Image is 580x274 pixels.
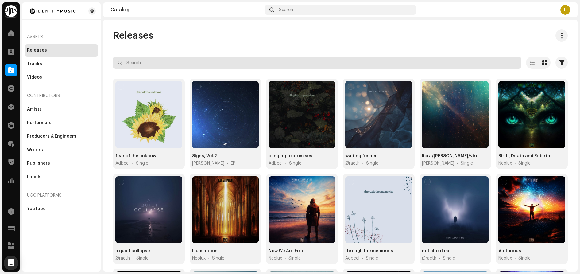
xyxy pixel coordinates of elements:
[518,160,531,166] div: Single
[27,134,76,139] div: Producers & Engineers
[285,160,287,166] span: •
[362,160,364,166] span: •
[25,188,98,203] re-a-nav-header: UGC Platforms
[345,248,393,254] div: through the memories
[110,7,262,12] div: Catalog
[115,248,150,254] div: a quiet collapse
[25,203,98,215] re-m-nav-item: YouTube
[212,255,224,261] div: Single
[269,153,312,159] div: clinging to promises
[27,206,46,211] div: YouTube
[231,160,235,166] div: EP
[25,171,98,183] re-m-nav-item: Labels
[132,160,133,166] span: •
[27,107,42,112] div: Artists
[115,153,156,159] div: fear of the unknow
[27,48,47,53] div: Releases
[208,255,210,261] span: •
[461,160,473,166] div: Single
[422,255,436,261] span: Øraeth
[25,130,98,143] re-m-nav-item: Producers & Engineers
[4,256,18,270] div: Open Intercom Messenger
[560,5,570,15] div: L
[498,255,512,261] span: Neolux
[132,255,134,261] span: •
[25,29,98,44] re-a-nav-header: Assets
[192,248,218,254] div: Illumination
[25,88,98,103] re-a-nav-header: Contributors
[457,160,458,166] span: •
[498,153,550,159] div: Birth, Death and Rebirth
[27,161,50,166] div: Publishers
[514,255,516,261] span: •
[192,255,206,261] span: Neolux
[136,160,148,166] div: Single
[362,255,363,261] span: •
[115,255,130,261] span: Øraeth
[269,248,304,254] div: Now We Are Free
[27,75,42,80] div: Videos
[113,29,153,42] span: Releases
[227,160,228,166] span: •
[5,5,17,17] img: 0f74c21f-6d1c-4dbc-9196-dbddad53419e
[289,160,301,166] div: Single
[439,255,440,261] span: •
[345,255,359,261] span: Adbeel
[498,160,512,166] span: Neolux
[27,147,43,152] div: Writers
[345,153,377,159] div: waiting for her
[25,71,98,84] re-m-nav-item: Videos
[269,160,283,166] span: Adbeel
[25,44,98,57] re-m-nav-item: Releases
[366,255,378,261] div: Single
[366,160,378,166] div: Single
[288,255,301,261] div: Single
[518,255,531,261] div: Single
[113,57,521,69] input: Search
[27,61,42,66] div: Tracks
[27,174,41,179] div: Labels
[422,153,478,159] div: liora/sira/viro
[27,7,79,15] img: 185c913a-8839-411b-a7b9-bf647bcb215e
[279,7,293,12] span: Search
[25,144,98,156] re-m-nav-item: Writers
[422,248,450,254] div: not about me
[25,58,98,70] re-m-nav-item: Tracks
[136,255,149,261] div: Single
[25,157,98,170] re-m-nav-item: Publishers
[27,120,52,125] div: Performers
[498,248,521,254] div: Victorious
[25,103,98,115] re-m-nav-item: Artists
[192,160,224,166] span: Andrea Accorsi
[345,160,360,166] span: Øraeth
[115,160,130,166] span: Adbeel
[514,160,516,166] span: •
[443,255,455,261] div: Single
[284,255,286,261] span: •
[25,117,98,129] re-m-nav-item: Performers
[192,153,217,159] div: Signs, Vol.2
[269,255,282,261] span: Neolux
[422,160,454,166] span: Domy Castellano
